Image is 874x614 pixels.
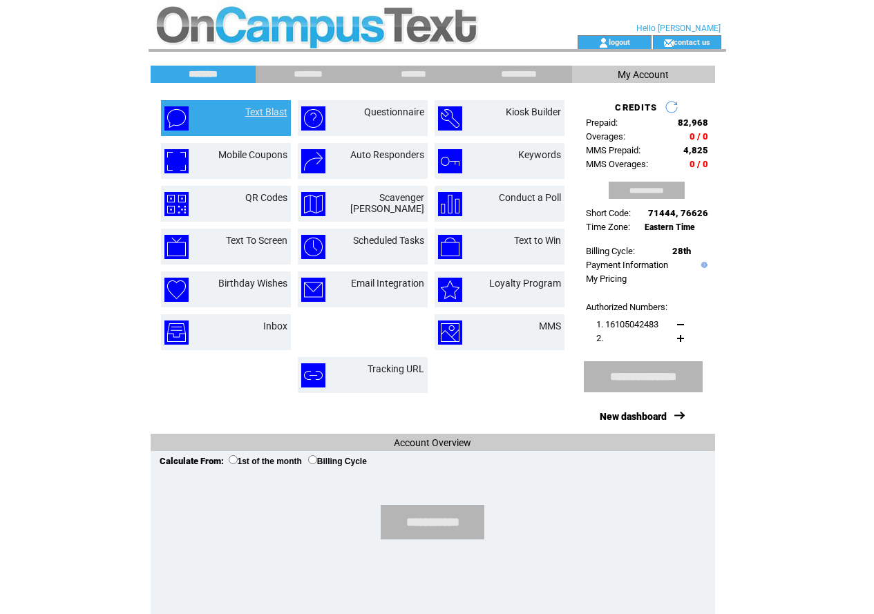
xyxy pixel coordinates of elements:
[499,192,561,203] a: Conduct a Poll
[648,208,708,218] span: 71444, 76626
[364,106,424,117] a: Questionnaire
[672,246,691,256] span: 28th
[678,117,708,128] span: 82,968
[301,278,325,302] img: email-integration.png
[598,37,609,48] img: account_icon.gif
[351,278,424,289] a: Email Integration
[438,192,462,216] img: conduct-a-poll.png
[683,145,708,155] span: 4,825
[245,106,287,117] a: Text Blast
[600,411,667,422] a: New dashboard
[218,278,287,289] a: Birthday Wishes
[263,320,287,332] a: Inbox
[618,69,669,80] span: My Account
[301,192,325,216] img: scavenger-hunt.png
[586,159,648,169] span: MMS Overages:
[164,320,189,345] img: inbox.png
[160,456,224,466] span: Calculate From:
[506,106,561,117] a: Kiosk Builder
[586,246,635,256] span: Billing Cycle:
[645,222,695,232] span: Eastern Time
[615,102,657,113] span: CREDITS
[596,333,603,343] span: 2.
[438,320,462,345] img: mms.png
[229,457,302,466] label: 1st of the month
[586,117,618,128] span: Prepaid:
[394,437,471,448] span: Account Overview
[586,260,668,270] a: Payment Information
[301,106,325,131] img: questionnaire.png
[226,235,287,246] a: Text To Screen
[663,37,674,48] img: contact_us_icon.gif
[350,192,424,214] a: Scavenger [PERSON_NAME]
[301,149,325,173] img: auto-responders.png
[301,363,325,387] img: tracking-url.png
[229,455,238,464] input: 1st of the month
[438,235,462,259] img: text-to-win.png
[438,106,462,131] img: kiosk-builder.png
[350,149,424,160] a: Auto Responders
[164,106,189,131] img: text-blast.png
[539,320,561,332] a: MMS
[586,222,630,232] span: Time Zone:
[438,278,462,302] img: loyalty-program.png
[609,37,630,46] a: logout
[164,149,189,173] img: mobile-coupons.png
[164,278,189,302] img: birthday-wishes.png
[164,235,189,259] img: text-to-screen.png
[586,145,640,155] span: MMS Prepaid:
[368,363,424,374] a: Tracking URL
[586,302,667,312] span: Authorized Numbers:
[596,319,658,329] span: 1. 16105042483
[438,149,462,173] img: keywords.png
[518,149,561,160] a: Keywords
[308,455,317,464] input: Billing Cycle
[586,208,631,218] span: Short Code:
[353,235,424,246] a: Scheduled Tasks
[586,274,627,284] a: My Pricing
[586,131,625,142] span: Overages:
[698,262,707,268] img: help.gif
[514,235,561,246] a: Text to Win
[164,192,189,216] img: qr-codes.png
[308,457,367,466] label: Billing Cycle
[218,149,287,160] a: Mobile Coupons
[489,278,561,289] a: Loyalty Program
[301,235,325,259] img: scheduled-tasks.png
[690,159,708,169] span: 0 / 0
[674,37,710,46] a: contact us
[245,192,287,203] a: QR Codes
[636,23,721,33] span: Hello [PERSON_NAME]
[690,131,708,142] span: 0 / 0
